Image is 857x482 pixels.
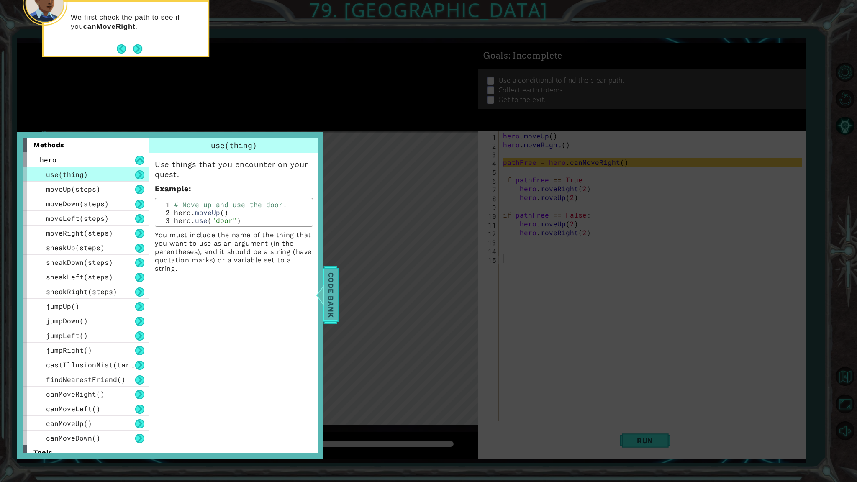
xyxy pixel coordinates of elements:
p: You must include the name of the thing that you want to use as an argument (in the parentheses), ... [155,231,313,273]
span: Example [155,184,189,193]
span: moveDown(steps) [46,199,109,208]
div: 1 [157,200,172,208]
span: Code Bank [324,269,338,320]
span: use(thing) [211,140,257,150]
p: We first check the path to see if you . [71,13,202,31]
span: sneakRight(steps) [46,287,117,296]
p: Use things that you encounter on your quest. [155,159,313,179]
button: Next [133,44,142,54]
span: moveLeft(steps) [46,214,109,223]
span: sneakLeft(steps) [46,272,113,281]
strong: canMoveRight [83,23,136,31]
span: findNearestFriend() [46,375,126,384]
span: canMoveUp() [46,419,92,428]
span: methods [33,141,64,149]
div: tools [23,445,149,460]
button: Back [117,44,133,54]
span: canMoveDown() [46,433,100,442]
span: canMoveLeft() [46,404,100,413]
div: methods [23,138,149,152]
span: jumpRight() [46,346,92,354]
span: tools [33,449,53,456]
span: moveUp(steps) [46,185,100,193]
span: jumpLeft() [46,331,88,340]
div: 3 [157,216,172,224]
span: moveRight(steps) [46,228,113,237]
span: jumpUp() [46,302,80,310]
span: sneakUp(steps) [46,243,105,252]
span: hero [40,155,56,164]
div: 2 [157,208,172,216]
span: castIllusionMist(target) [46,360,146,369]
div: use(thing) [149,138,319,153]
span: sneakDown(steps) [46,258,113,267]
span: canMoveRight() [46,390,105,398]
span: jumpDown() [46,316,88,325]
strong: : [155,184,191,193]
span: use(thing) [46,170,88,179]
